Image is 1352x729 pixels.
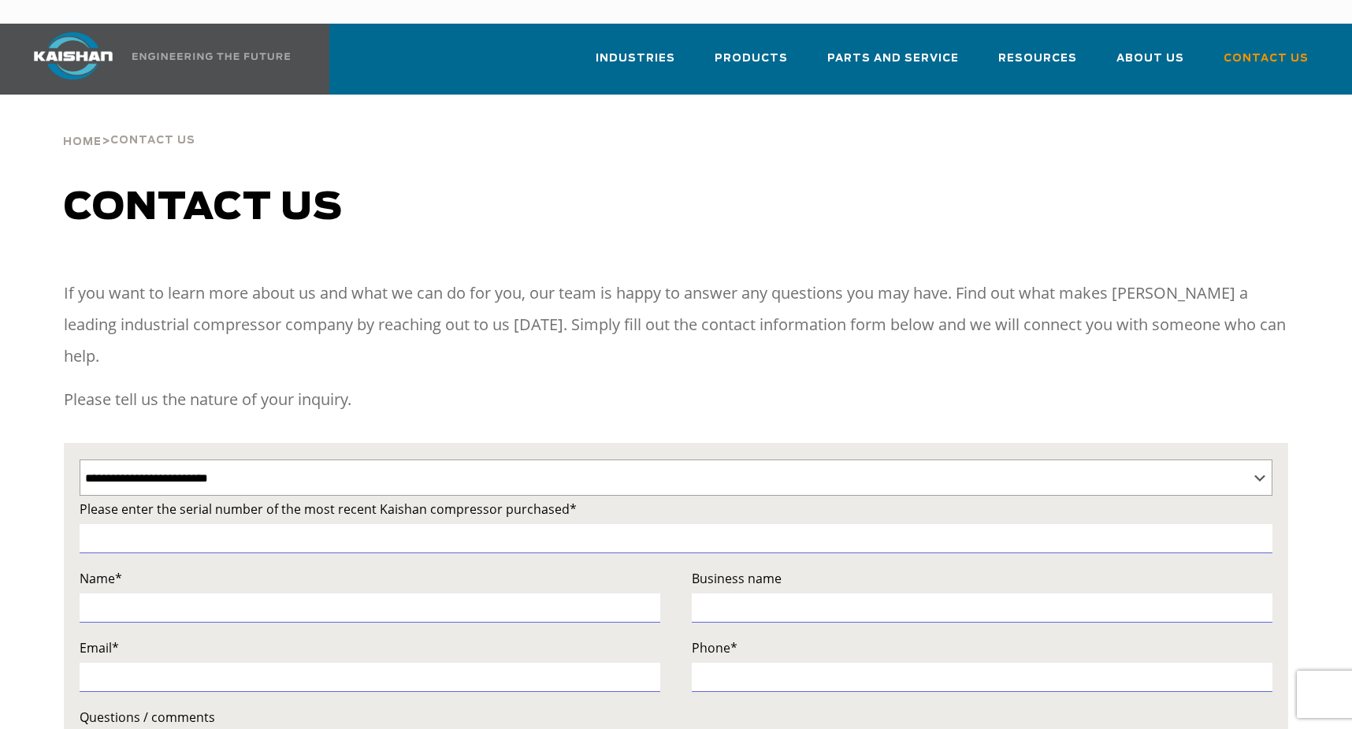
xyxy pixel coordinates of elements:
span: Resources [998,50,1077,68]
a: Contact Us [1224,38,1309,91]
span: Products [715,50,788,68]
p: Please tell us the nature of your inquiry. [64,384,1289,415]
span: Parts and Service [827,50,959,68]
a: About Us [1116,38,1184,91]
a: Products [715,38,788,91]
label: Please enter the serial number of the most recent Kaishan compressor purchased* [80,498,1273,520]
img: Engineering the future [132,53,290,60]
a: Kaishan USA [14,24,293,95]
img: kaishan logo [14,32,132,80]
span: Contact Us [110,136,195,146]
span: Contact us [64,189,343,227]
label: Business name [692,567,1272,590]
label: Email* [80,637,660,659]
a: Home [63,134,102,148]
span: Contact Us [1224,50,1309,68]
span: About Us [1116,50,1184,68]
span: Industries [596,50,675,68]
a: Parts and Service [827,38,959,91]
div: > [63,95,195,154]
p: If you want to learn more about us and what we can do for you, our team is happy to answer any qu... [64,277,1289,372]
span: Home [63,137,102,147]
a: Industries [596,38,675,91]
label: Name* [80,567,660,590]
a: Resources [998,38,1077,91]
label: Phone* [692,637,1272,659]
